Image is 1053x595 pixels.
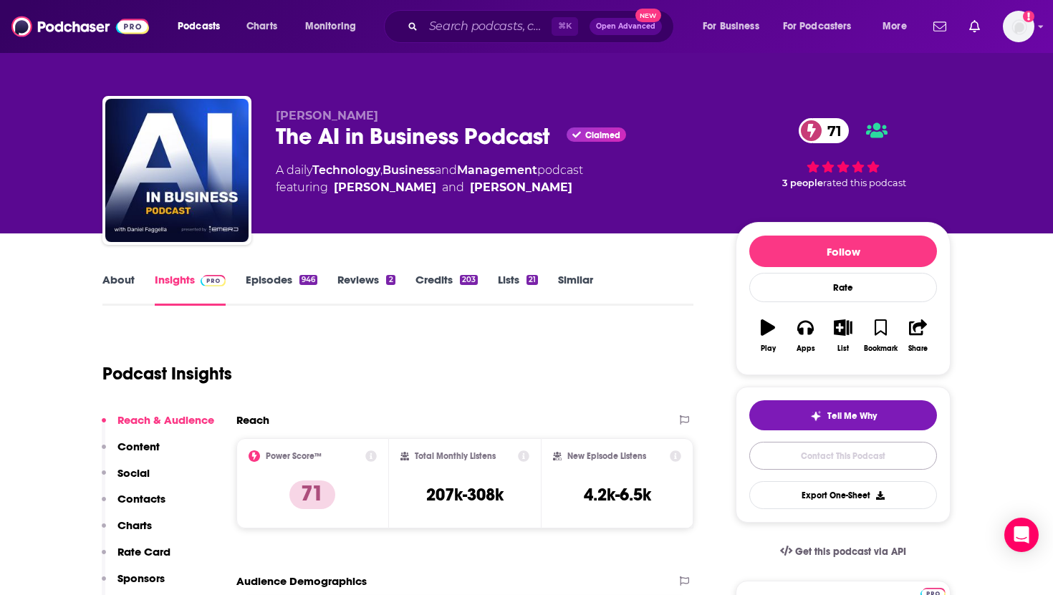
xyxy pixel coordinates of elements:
span: Claimed [585,132,620,139]
a: Similar [558,273,593,306]
button: Follow [749,236,937,267]
a: Credits203 [415,273,478,306]
button: open menu [774,15,872,38]
div: Share [908,344,928,353]
span: Tell Me Why [827,410,877,422]
img: Podchaser - Follow, Share and Rate Podcasts [11,13,149,40]
svg: Add a profile image [1023,11,1034,22]
button: Rate Card [102,545,170,571]
a: 71 [799,118,849,143]
div: Open Intercom Messenger [1004,518,1039,552]
div: List [837,344,849,353]
a: InsightsPodchaser Pro [155,273,226,306]
span: and [442,179,464,196]
p: 71 [289,480,335,509]
a: Dan Faggella [334,179,436,196]
span: For Business [703,16,759,37]
p: Rate Card [117,545,170,558]
span: Monitoring [305,16,356,37]
p: Content [117,440,160,453]
button: Content [102,440,160,466]
span: and [435,163,457,177]
div: Bookmark [864,344,898,353]
div: [PERSON_NAME] [470,179,572,196]
span: [PERSON_NAME] [276,109,378,122]
div: 71 3 peoplerated this podcast [736,109,951,198]
a: Business [383,163,435,177]
h2: Total Monthly Listens [415,451,496,461]
input: Search podcasts, credits, & more... [423,15,552,38]
div: Apps [797,344,815,353]
button: Open AdvancedNew [590,18,662,35]
span: ⌘ K [552,17,578,36]
div: 203 [460,275,478,285]
button: open menu [872,15,925,38]
a: Contact This Podcast [749,442,937,470]
a: About [102,273,135,306]
a: Get this podcast via API [769,534,918,569]
h2: Reach [236,413,269,427]
button: Reach & Audience [102,413,214,440]
div: Search podcasts, credits, & more... [398,10,688,43]
img: User Profile [1003,11,1034,42]
span: featuring [276,179,583,196]
span: Get this podcast via API [795,546,906,558]
button: tell me why sparkleTell Me Why [749,400,937,430]
p: Social [117,466,150,480]
button: List [824,310,862,362]
a: Reviews2 [337,273,395,306]
button: Export One-Sheet [749,481,937,509]
h2: Audience Demographics [236,574,367,588]
button: Apps [787,310,824,362]
span: Charts [246,16,277,37]
span: Open Advanced [596,23,655,30]
button: Show profile menu [1003,11,1034,42]
span: 71 [813,118,849,143]
a: Charts [237,15,286,38]
span: New [635,9,661,22]
a: Lists21 [498,273,538,306]
a: Technology [312,163,380,177]
a: Show notifications dropdown [963,14,986,39]
h3: 4.2k-6.5k [584,484,651,505]
div: Rate [749,273,937,302]
h3: 207k-308k [426,484,504,505]
span: 3 people [782,178,823,188]
h2: Power Score™ [266,451,322,461]
div: A daily podcast [276,162,583,196]
p: Sponsors [117,571,165,585]
span: rated this podcast [823,178,906,188]
p: Contacts [117,492,165,505]
div: Play [761,344,776,353]
button: Play [749,310,787,362]
img: Podchaser Pro [201,275,226,286]
h1: Podcast Insights [102,363,232,384]
img: tell me why sparkle [810,410,822,422]
button: open menu [295,15,375,38]
p: Reach & Audience [117,413,214,427]
button: Bookmark [862,310,899,362]
a: Show notifications dropdown [928,14,952,39]
h2: New Episode Listens [567,451,646,461]
img: The AI in Business Podcast [105,99,249,242]
span: , [380,163,383,177]
p: Charts [117,518,152,532]
div: 946 [299,275,317,285]
div: 2 [386,275,395,285]
a: Episodes946 [246,273,317,306]
span: For Podcasters [783,16,852,37]
span: Podcasts [178,16,220,37]
div: 21 [526,275,538,285]
button: Social [102,466,150,493]
span: More [883,16,907,37]
span: Logged in as systemsteam [1003,11,1034,42]
button: Contacts [102,492,165,518]
button: Share [900,310,937,362]
button: Charts [102,518,152,545]
button: open menu [693,15,777,38]
a: Management [457,163,537,177]
button: open menu [168,15,239,38]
